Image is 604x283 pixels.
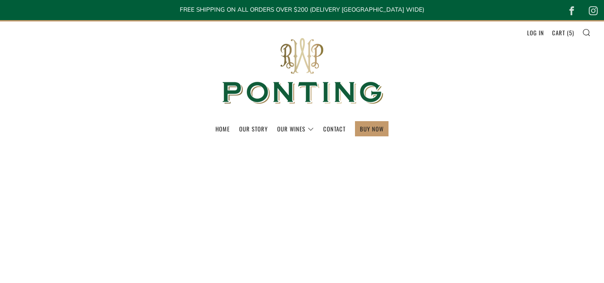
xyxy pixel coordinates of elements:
a: Cart (5) [552,25,574,40]
a: Our Story [239,122,268,136]
a: Log in [527,25,544,40]
span: 5 [569,28,572,37]
a: Home [215,122,230,136]
a: Our Wines [277,122,314,136]
img: Ponting Wines [213,21,392,121]
a: Contact [323,122,346,136]
a: BUY NOW [360,122,384,136]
